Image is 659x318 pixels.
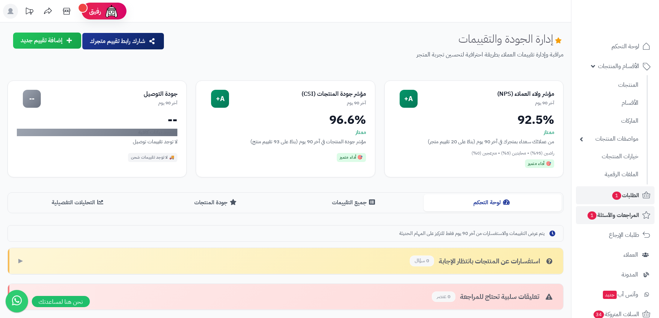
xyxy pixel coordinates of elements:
span: الطلبات [611,190,639,201]
button: جودة المنتجات [147,194,286,211]
div: لا توجد بيانات كافية [17,129,177,136]
div: 🎯 أداء متميز [337,153,366,162]
span: 1 [588,211,597,220]
div: A+ [211,90,229,108]
span: وآتس آب [602,289,638,300]
span: 0 سؤال [410,256,434,266]
button: جميع التقييمات [286,194,424,211]
div: 96.6% [205,114,366,126]
div: من عملائك سعداء بمتجرك في آخر 90 يوم (بناءً على 20 تقييم متجر) [394,138,554,146]
a: تحديثات المنصة [20,4,39,21]
span: ▶ [18,257,23,265]
span: 1 [612,192,621,200]
div: جودة التوصيل [41,90,177,98]
span: رفيق [89,7,101,16]
div: مؤشر جودة المنتجات في آخر 90 يوم (بناءً على 93 تقييم منتج) [205,138,366,146]
span: طلبات الإرجاع [609,230,639,240]
div: ممتاز [394,129,554,136]
a: الملفات الرقمية [576,166,642,183]
a: المدونة [576,266,655,284]
span: الأقسام والمنتجات [598,61,639,71]
a: الأقسام [576,95,642,111]
a: طلبات الإرجاع [576,226,655,244]
div: -- [23,90,41,108]
span: العملاء [623,250,638,260]
div: ممتاز [205,129,366,136]
a: الطلبات1 [576,186,655,204]
div: تعليقات سلبية تحتاج للمراجعة [432,291,554,302]
button: إضافة تقييم جديد [13,33,81,49]
span: جديد [603,291,617,299]
a: الماركات [576,113,642,129]
div: 🚚 لا توجد تقييمات شحن [128,153,178,162]
div: استفسارات عن المنتجات بانتظار الإجابة [410,256,554,266]
a: العملاء [576,246,655,264]
div: A+ [400,90,418,108]
a: خيارات المنتجات [576,149,642,165]
img: ai-face.png [104,4,119,19]
a: المنتجات [576,77,642,93]
a: وآتس آبجديد [576,285,655,303]
div: راضين (95%) • محايدين (5%) • منزعجين (0%) [394,150,554,156]
button: شارك رابط تقييم متجرك [82,33,164,49]
div: 92.5% [394,114,554,126]
div: آخر 90 يوم [418,100,554,106]
p: مراقبة وإدارة تقييمات العملاء بطريقة احترافية لتحسين تجربة المتجر [171,51,564,59]
div: 🎯 أداء متميز [525,159,554,168]
span: المراجعات والأسئلة [587,210,639,220]
div: مؤشر ولاء العملاء (NPS) [418,90,554,98]
div: لا توجد تقييمات توصيل [17,138,177,146]
span: 0 عنصر [432,291,455,302]
div: آخر 90 يوم [41,100,177,106]
div: مؤشر جودة المنتجات (CSI) [229,90,366,98]
a: المراجعات والأسئلة1 [576,206,655,224]
span: المدونة [622,269,638,280]
button: لوحة التحكم [424,194,562,211]
span: يتم عرض التقييمات والاستفسارات من آخر 90 يوم فقط للتركيز على المهام الحديثة [399,230,544,237]
span: لوحة التحكم [611,41,639,52]
div: آخر 90 يوم [229,100,366,106]
a: مواصفات المنتجات [576,131,642,147]
div: -- [17,114,177,126]
button: التحليلات التفصيلية [9,194,147,211]
a: لوحة التحكم [576,37,655,55]
h1: إدارة الجودة والتقييمات [458,33,564,45]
